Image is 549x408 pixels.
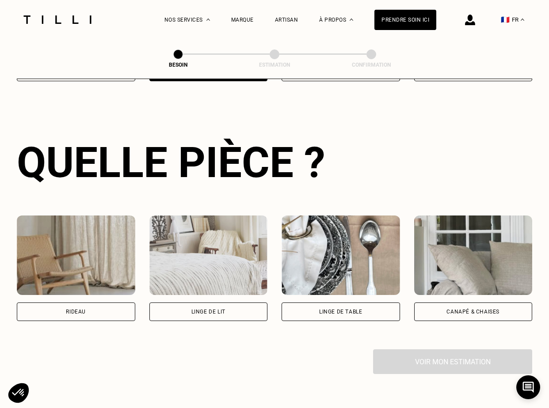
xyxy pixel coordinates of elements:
div: Linge de table [319,309,362,314]
img: Tilli retouche votre Canapé & chaises [414,215,533,295]
div: Estimation [230,62,319,68]
img: Logo du service de couturière Tilli [20,15,95,24]
img: menu déroulant [521,19,524,21]
div: Linge de lit [191,309,225,314]
div: Confirmation [327,62,416,68]
a: Marque [231,17,254,23]
div: Besoin [134,62,222,68]
div: Quelle pièce ? [17,138,532,187]
img: Tilli retouche votre Linge de table [282,215,400,295]
img: icône connexion [465,15,475,25]
a: Prendre soin ici [374,10,436,30]
div: Rideau [66,309,86,314]
img: Tilli retouche votre Rideau [17,215,135,295]
img: Tilli retouche votre Linge de lit [149,215,268,295]
div: Canapé & chaises [446,309,499,314]
img: Menu déroulant [206,19,210,21]
a: Artisan [275,17,298,23]
span: 🇫🇷 [501,15,510,24]
img: Menu déroulant à propos [350,19,353,21]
